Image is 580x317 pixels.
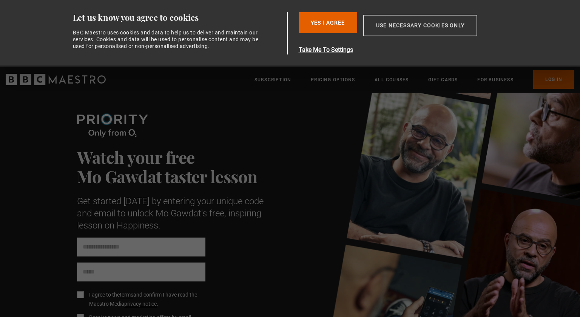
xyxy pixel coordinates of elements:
[375,76,409,84] a: All Courses
[311,76,355,84] a: Pricing Options
[77,147,270,186] h1: Watch your free Mo Gawdat taster lesson
[255,76,291,84] a: Subscription
[299,45,513,54] button: Take Me To Settings
[477,76,513,84] a: For business
[124,301,157,307] a: privacy notice
[73,29,263,50] div: BBC Maestro uses cookies and data to help us to deliver and maintain our services. Cookies and da...
[6,74,106,85] svg: BBC Maestro
[428,76,458,84] a: Gift Cards
[533,70,574,89] a: Log In
[363,15,477,36] button: Use necessary cookies only
[86,291,205,309] label: I agree to the and confirm I have read the Maestro Media .
[77,195,270,232] p: Get started [DATE] by entering your unique code and email to unlock Mo Gawdat's free, inspiring l...
[73,12,284,23] div: Let us know you agree to cookies
[299,12,357,33] button: Yes I Agree
[255,70,574,89] nav: Primary
[120,292,133,298] a: terms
